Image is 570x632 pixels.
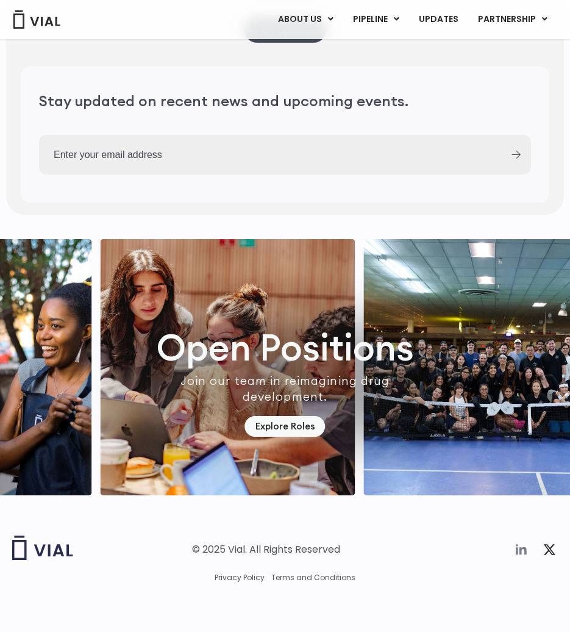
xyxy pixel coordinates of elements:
a: PARTNERSHIPMenu Toggle [468,9,557,30]
img: Vial logo wih "Vial" spelled out [12,536,73,560]
input: Submit [511,151,521,159]
a: UPDATES [409,9,468,30]
div: 2 / 7 [101,239,355,495]
a: Terms and Conditions [271,572,355,583]
div: © 2025 Vial. All Rights Reserved [192,543,340,556]
img: Vial Logo [12,10,61,29]
a: PIPELINEMenu Toggle [343,9,408,30]
a: ABOUT USMenu Toggle [268,9,343,30]
a: Explore Roles [245,416,326,437]
input: Enter your email address [39,135,501,174]
a: Privacy Policy [215,572,265,583]
h2: Stay updated on recent news and upcoming events. [39,91,531,111]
